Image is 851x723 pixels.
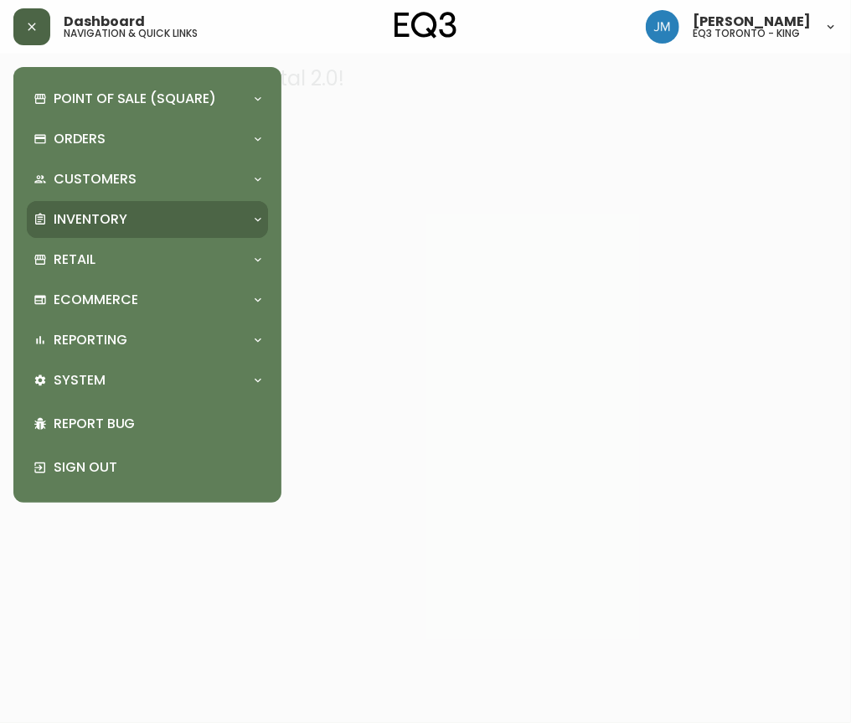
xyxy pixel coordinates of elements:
[27,121,268,158] div: Orders
[395,12,456,39] img: logo
[54,291,138,309] p: Ecommerce
[27,241,268,278] div: Retail
[27,80,268,117] div: Point of Sale (Square)
[693,28,800,39] h5: eq3 toronto - king
[27,446,268,489] div: Sign Out
[54,250,95,269] p: Retail
[54,130,106,148] p: Orders
[54,331,127,349] p: Reporting
[27,201,268,238] div: Inventory
[27,161,268,198] div: Customers
[54,415,261,433] p: Report Bug
[27,362,268,399] div: System
[646,10,679,44] img: b88646003a19a9f750de19192e969c24
[54,90,216,108] p: Point of Sale (Square)
[54,170,137,188] p: Customers
[64,28,198,39] h5: navigation & quick links
[64,15,145,28] span: Dashboard
[693,15,811,28] span: [PERSON_NAME]
[54,210,127,229] p: Inventory
[27,322,268,359] div: Reporting
[54,458,261,477] p: Sign Out
[54,371,106,390] p: System
[27,402,268,446] div: Report Bug
[27,281,268,318] div: Ecommerce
